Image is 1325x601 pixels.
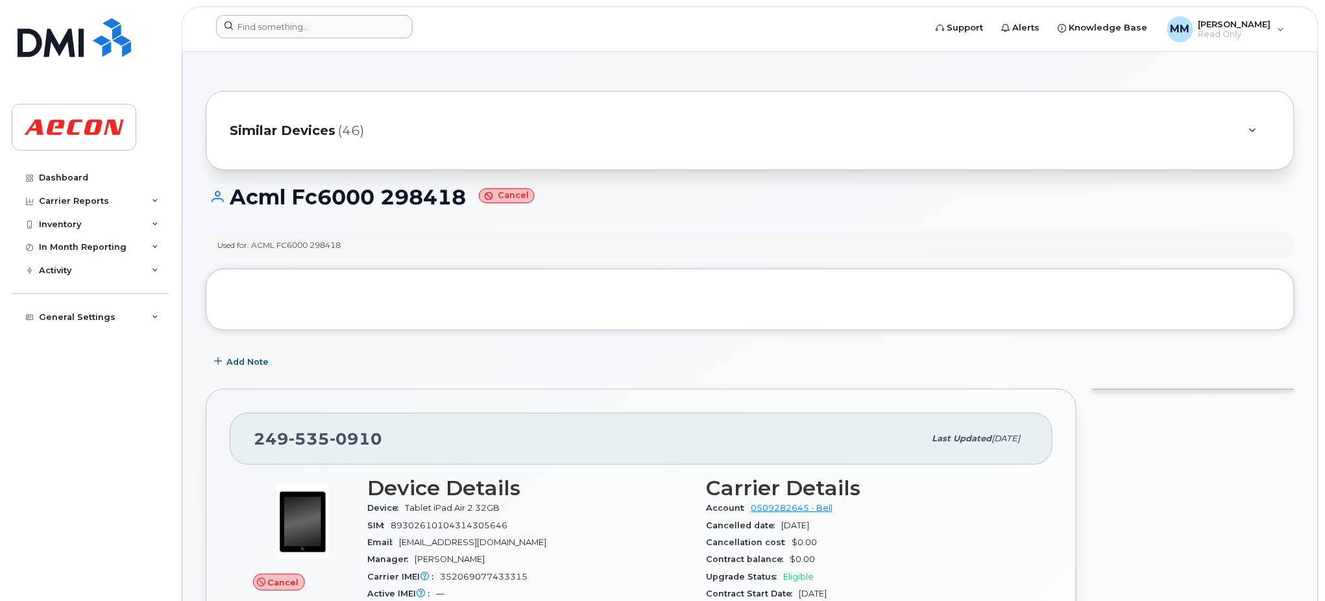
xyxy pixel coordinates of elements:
[268,576,299,589] span: Cancel
[415,554,485,564] span: [PERSON_NAME]
[367,572,440,582] span: Carrier IMEI
[367,503,405,513] span: Device
[217,239,341,251] div: Used for: ACML FC6000 298418
[790,554,815,564] span: $0.00
[367,537,399,547] span: Email
[706,554,790,564] span: Contract balance
[367,521,391,530] span: SIM
[781,521,809,530] span: [DATE]
[706,476,1029,500] h3: Carrier Details
[330,429,382,448] span: 0910
[206,350,280,373] button: Add Note
[706,572,783,582] span: Upgrade Status
[367,554,415,564] span: Manager
[230,121,335,140] span: Similar Devices
[226,356,269,368] span: Add Note
[706,537,792,547] span: Cancellation cost
[932,434,991,443] span: Last updated
[206,186,1295,208] h1: Acml Fc6000 298418
[706,503,751,513] span: Account
[751,503,833,513] a: 0509282645 - Bell
[338,121,364,140] span: (46)
[792,537,817,547] span: $0.00
[254,429,382,448] span: 249
[783,572,814,582] span: Eligible
[391,521,507,530] span: 89302610104314305646
[799,589,827,598] span: [DATE]
[367,476,690,500] h3: Device Details
[991,434,1021,443] span: [DATE]
[263,483,341,561] img: image20231002-3703462-wne21u.jpeg
[436,589,444,598] span: —
[289,429,330,448] span: 535
[706,589,799,598] span: Contract Start Date
[479,188,535,203] small: Cancel
[440,572,528,582] span: 352069077433315
[367,589,436,598] span: Active IMEI
[405,503,500,513] span: Tablet iPad Air 2 32GB
[399,537,546,547] span: [EMAIL_ADDRESS][DOMAIN_NAME]
[706,521,781,530] span: Cancelled date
